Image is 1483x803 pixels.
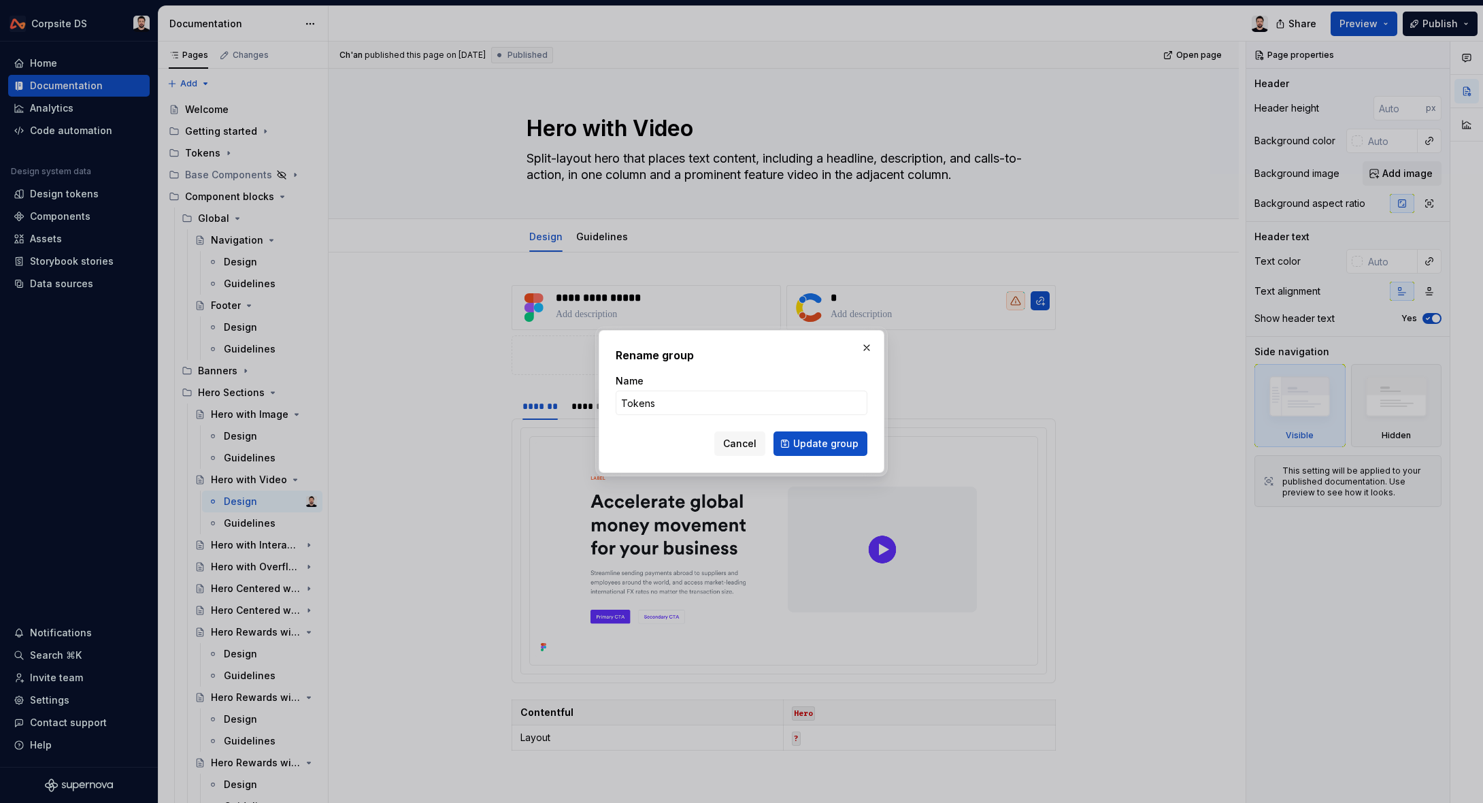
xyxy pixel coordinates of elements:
span: Update group [793,437,859,450]
label: Name [616,374,644,388]
h2: Rename group [616,347,867,363]
span: Cancel [723,437,756,450]
button: Cancel [714,431,765,456]
button: Update group [773,431,867,456]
